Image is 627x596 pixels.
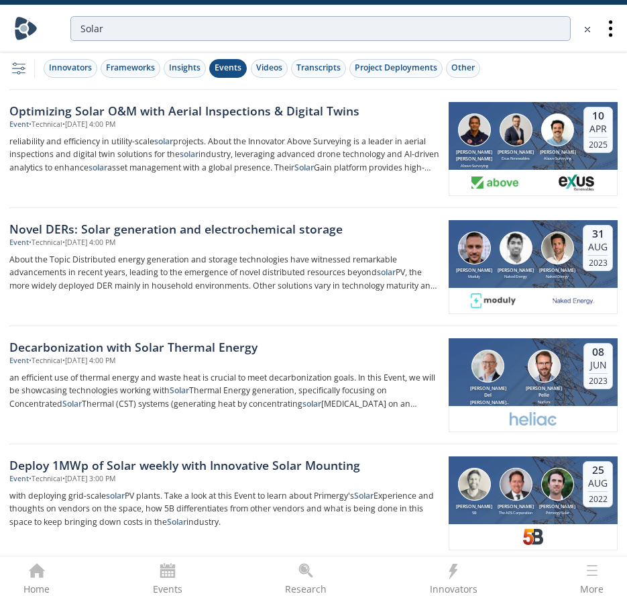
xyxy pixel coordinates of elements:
div: The AES Corporation [495,510,536,515]
div: Aug [588,477,608,489]
div: [PERSON_NAME] [453,267,495,275]
div: Above Surveying [453,163,495,168]
a: Optimizing Solar O&M with Aerial Inspections & Digital Twins Event •Technical•[DATE] 4:00 PM reli... [9,90,618,208]
div: [PERSON_NAME] Pelle [523,385,565,399]
div: Aug [588,241,608,253]
strong: Solar [167,516,186,528]
div: Other [451,62,475,74]
img: Simeon Baker-Finch [458,468,491,501]
strong: Solar [62,398,82,409]
p: with deploying grid-scale PV plants. Take a look at this Event to learn about Primergy's Experien... [9,489,439,530]
div: Innovators [49,62,92,74]
p: an efficient use of thermal energy and waste heat is crucial to meet decarbonization goals. In th... [9,371,439,411]
div: Events [215,62,241,74]
div: [PERSON_NAME] [537,149,579,156]
img: 09de5f40-db3c-4b36-9eeb-77052a1d5bfc [510,411,557,427]
div: Project Deployments [355,62,437,74]
div: 2023 [588,255,608,268]
div: Optimizing Solar O&M with Aerial Inspections & Digital Twins [9,102,439,119]
img: 1648643588483-5B_LOGO_Color.png [522,529,544,545]
button: Events [209,59,247,78]
img: Mads Thorning Pelle [528,350,561,383]
div: Exus Renewables [495,156,536,161]
img: Daniel Mello Guimaraes [458,113,491,146]
div: Event [9,238,29,248]
div: [PERSON_NAME] [PERSON_NAME] [453,149,495,163]
img: Rogério Pinheiro [500,113,532,146]
img: 10341150-7e72-4095-b787-0901bd481c40 [558,175,595,191]
div: Frameworks [106,62,155,74]
img: 1612673599433-logo%5B1%5D.png [471,175,518,191]
div: Event [9,356,29,366]
div: Event [9,474,29,485]
div: 2023 [589,373,608,387]
button: Other [446,59,480,78]
a: Deploy 1MWp of Solar weekly with Innovative Solar Mounting Event •Technical•[DATE] 3:00 PM with d... [9,444,618,562]
div: Above Surveying [537,156,579,161]
div: 31 [588,228,608,241]
div: [PERSON_NAME] [495,267,536,275]
button: Videos [251,59,288,78]
strong: solar [89,162,107,173]
button: Insights [164,59,206,78]
img: Jonny Williams [541,232,574,264]
div: 08 [589,346,608,359]
strong: solar [377,266,396,278]
div: [PERSON_NAME] [495,149,536,156]
img: 1663786634494-Moduly.avif [469,293,516,309]
div: 2022 [588,491,608,505]
img: Damon Tohill [500,468,532,501]
img: Henrique Balchada [541,113,574,146]
div: Naked Energy [495,274,536,279]
a: Novel DERs: Solar generation and electrochemical storage Event •Technical•[DATE] 4:00 PM About th... [9,208,618,326]
div: Transcripts [296,62,341,74]
div: Moduly [453,274,495,279]
img: b71a4113-44a9-471b-9700-bfe4adf06c6f [551,293,597,309]
a: Decarbonization with Solar Thermal Energy Event •Technical•[DATE] 4:00 PM an efficient use of the... [9,326,618,444]
div: [PERSON_NAME] [453,503,495,511]
div: Norfors [523,399,565,405]
button: Frameworks [101,59,160,78]
button: Innovators [44,59,97,78]
div: • Technical • [DATE] 4:00 PM [29,238,115,248]
iframe: chat widget [571,542,614,583]
div: [PERSON_NAME] [536,267,578,275]
div: 2025 [589,137,608,150]
img: Home [14,17,38,40]
button: Transcripts [291,59,346,78]
div: Insights [169,62,201,74]
strong: solar [154,136,173,147]
div: Novel DERs: Solar generation and electrochemical storage [9,220,439,238]
img: Adam Larner [541,468,574,501]
p: reliability and efficiency in utility-scale projects. About the Innovator Above Surveying is a le... [9,135,439,175]
strong: Solar [354,490,374,501]
div: 10 [589,109,608,123]
strong: Solar [170,385,189,396]
div: • Technical • [DATE] 4:00 PM [29,356,115,366]
div: Apr [589,123,608,135]
img: Chris Papagiannis [458,232,491,264]
div: Naked Energy [536,274,578,279]
div: [PERSON_NAME] [536,503,578,511]
div: Decarbonization with Solar Thermal Energy [9,338,439,356]
div: Primergy Solar [536,510,578,515]
div: Videos [256,62,282,74]
div: Deploy 1MWp of Solar weekly with Innovative Solar Mounting [9,456,439,474]
strong: solar [106,490,125,501]
div: [PERSON_NAME] [495,503,536,511]
div: Event [9,119,29,130]
strong: Solar [294,162,314,173]
div: 25 [588,464,608,477]
div: • Technical • [DATE] 4:00 PM [29,119,115,130]
div: [PERSON_NAME] Del [PERSON_NAME] [467,385,509,407]
img: Zanil Narsing [500,232,532,264]
strong: solar [180,148,198,160]
button: Project Deployments [349,59,443,78]
img: Christian Del Mastro [471,350,504,383]
input: Advanced Search [70,16,571,41]
strong: solar [302,398,321,409]
div: • Technical • [DATE] 3:00 PM [29,474,115,485]
div: 5B [453,510,495,515]
div: Jun [589,359,608,371]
